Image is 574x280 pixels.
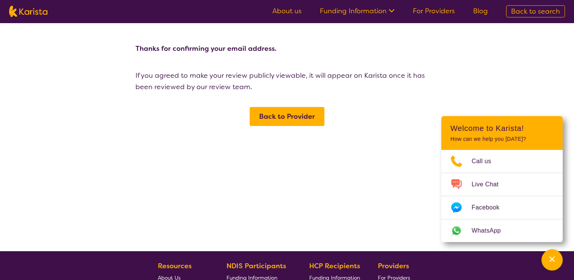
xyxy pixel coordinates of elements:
span: Back to Provider [259,112,315,121]
a: Web link opens in a new tab. [441,219,563,242]
a: For Providers [413,6,455,16]
b: NDIS Participants [226,261,286,271]
p: If you agreed to make your review publicly viewable, it will appear on Karista once it has been r... [135,70,439,93]
span: WhatsApp [472,225,510,236]
h4: Thanks for confirming your email address. [135,23,439,53]
span: Facebook [472,202,508,213]
a: Funding Information [320,6,395,16]
ul: Choose channel [441,150,563,242]
a: Blog [473,6,488,16]
span: Call us [472,156,500,167]
b: HCP Recipients [309,261,360,271]
img: Karista logo [9,6,47,17]
a: About us [272,6,302,16]
div: Channel Menu [441,116,563,242]
span: Back to search [511,7,560,16]
a: Back to Provider [250,107,324,126]
button: Channel Menu [541,249,563,271]
span: Live Chat [472,179,508,190]
b: Providers [378,261,409,271]
h2: Welcome to Karista! [450,124,554,133]
p: How can we help you [DATE]? [450,136,554,142]
a: Back to search [506,5,565,17]
b: Resources [158,261,192,271]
